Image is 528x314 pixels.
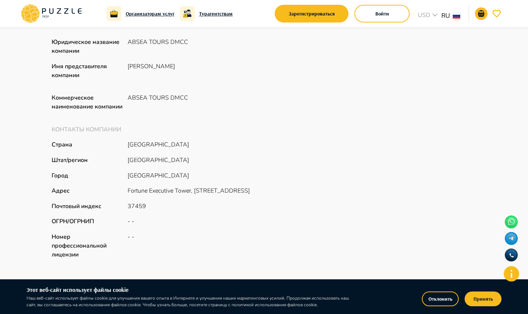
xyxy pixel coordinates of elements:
p: Имя представителя компании [52,62,124,80]
div: USD [416,11,441,21]
p: Страна [52,140,124,149]
p: Fortune Executive Tower, [STREET_ADDRESS] [128,186,250,195]
p: RU [441,11,450,21]
p: 37459 [128,202,146,211]
p: [GEOGRAPHIC_DATA] [128,140,189,149]
button: login [354,5,410,23]
button: Принять [465,291,501,306]
p: - - [128,217,134,226]
button: Отклонить [422,291,459,306]
p: Коммерческое наименование компании [52,93,124,111]
button: go-to-wishlist-submit-button [490,7,503,20]
img: lang [453,13,460,18]
p: Город [52,171,124,180]
a: Организаторам услуг [126,10,174,18]
p: ABSEA TOURS DMCC [128,93,188,111]
p: Наш веб-сайт использует файлы cookie для улучшения вашего опыта в Интернете и улучшения наших мар... [27,295,359,308]
p: ABSEA TOURS DMCC [128,38,188,55]
p: [GEOGRAPHIC_DATA] [128,171,189,180]
p: - - [128,232,134,259]
p: Почтовый индекс [52,202,124,211]
p: Номер профессиональной лицензии [52,232,124,259]
a: Турагентствам [199,10,233,18]
h6: Этот веб-сайт использует файлы cookie [27,285,359,295]
p: КОНТАКТЫ КОМПАНИИ [52,125,264,134]
p: [GEOGRAPHIC_DATA] [128,156,189,165]
button: signup [275,5,348,23]
button: go-to-basket-submit-button [475,7,487,20]
p: Адрес [52,186,124,195]
p: ОГРН/ОГРНИП [52,217,124,226]
p: Штат/регион [52,156,124,165]
p: Юридическое название компании [52,38,124,55]
p: [PERSON_NAME] [128,62,175,80]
